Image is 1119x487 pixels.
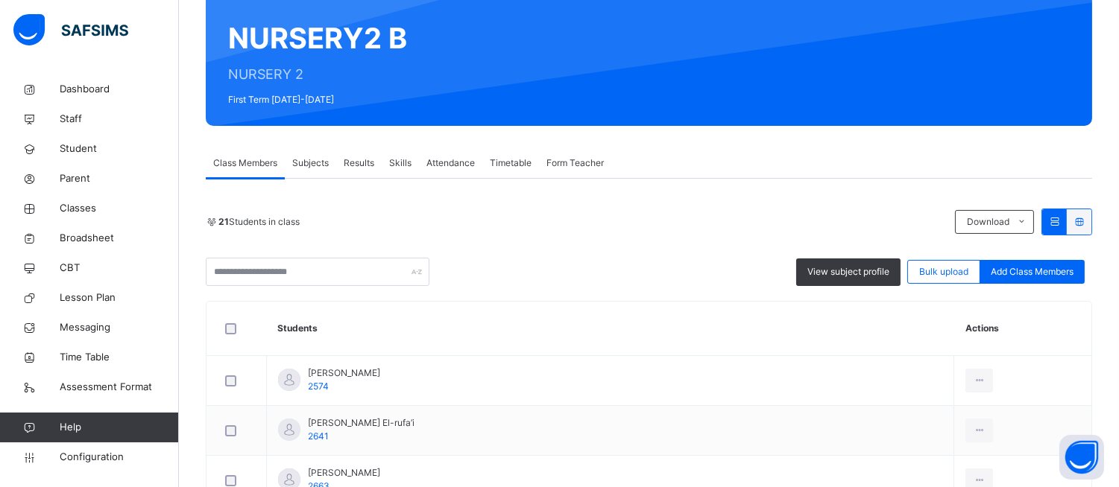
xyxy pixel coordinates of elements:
[308,430,329,442] span: 2641
[389,156,412,170] span: Skills
[344,156,374,170] span: Results
[60,171,179,186] span: Parent
[308,366,380,380] span: [PERSON_NAME]
[1059,435,1104,480] button: Open asap
[60,112,179,127] span: Staff
[60,380,179,395] span: Assessment Format
[60,261,179,276] span: CBT
[954,302,1091,356] th: Actions
[213,156,277,170] span: Class Members
[60,231,179,246] span: Broadsheet
[60,201,179,216] span: Classes
[60,420,178,435] span: Help
[60,350,179,365] span: Time Table
[60,141,179,156] span: Student
[267,302,954,356] th: Students
[546,156,604,170] span: Form Teacher
[60,450,178,465] span: Configuration
[218,216,229,227] b: 21
[292,156,329,170] span: Subjects
[60,320,179,335] span: Messaging
[490,156,532,170] span: Timetable
[218,215,300,229] span: Students in class
[807,265,889,278] span: View subject profile
[967,215,1009,229] span: Download
[308,466,380,480] span: [PERSON_NAME]
[919,265,968,278] span: Bulk upload
[60,290,179,305] span: Lesson Plan
[308,416,414,430] span: [PERSON_NAME] El-rufa’i
[991,265,1074,278] span: Add Class Members
[308,381,329,392] span: 2574
[13,14,128,45] img: safsims
[60,82,179,97] span: Dashboard
[426,156,475,170] span: Attendance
